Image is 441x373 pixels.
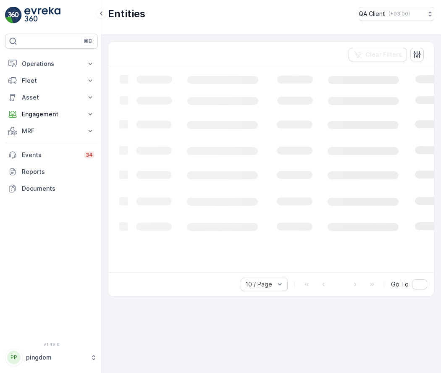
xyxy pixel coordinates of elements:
button: Asset [5,89,98,106]
a: Events34 [5,147,98,163]
p: pingdom [26,353,86,362]
img: logo [5,7,22,24]
div: PP [7,351,21,364]
p: Operations [22,60,81,68]
p: MRF [22,127,81,135]
button: Clear Filters [349,48,407,61]
p: Entities [108,7,145,21]
button: QA Client(+03:00) [359,7,434,21]
p: Fleet [22,76,81,85]
span: v 1.49.0 [5,342,98,347]
button: Operations [5,55,98,72]
button: PPpingdom [5,349,98,366]
button: MRF [5,123,98,139]
p: Engagement [22,110,81,118]
button: Fleet [5,72,98,89]
p: Reports [22,168,94,176]
img: logo_light-DOdMpM7g.png [24,7,60,24]
a: Reports [5,163,98,180]
p: ⌘B [84,38,92,45]
button: Engagement [5,106,98,123]
p: Events [22,151,79,159]
p: Documents [22,184,94,193]
p: QA Client [359,10,385,18]
p: Clear Filters [365,50,402,59]
p: 34 [86,152,93,158]
p: Asset [22,93,81,102]
a: Documents [5,180,98,197]
p: ( +03:00 ) [388,11,410,17]
span: Go To [391,280,409,289]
